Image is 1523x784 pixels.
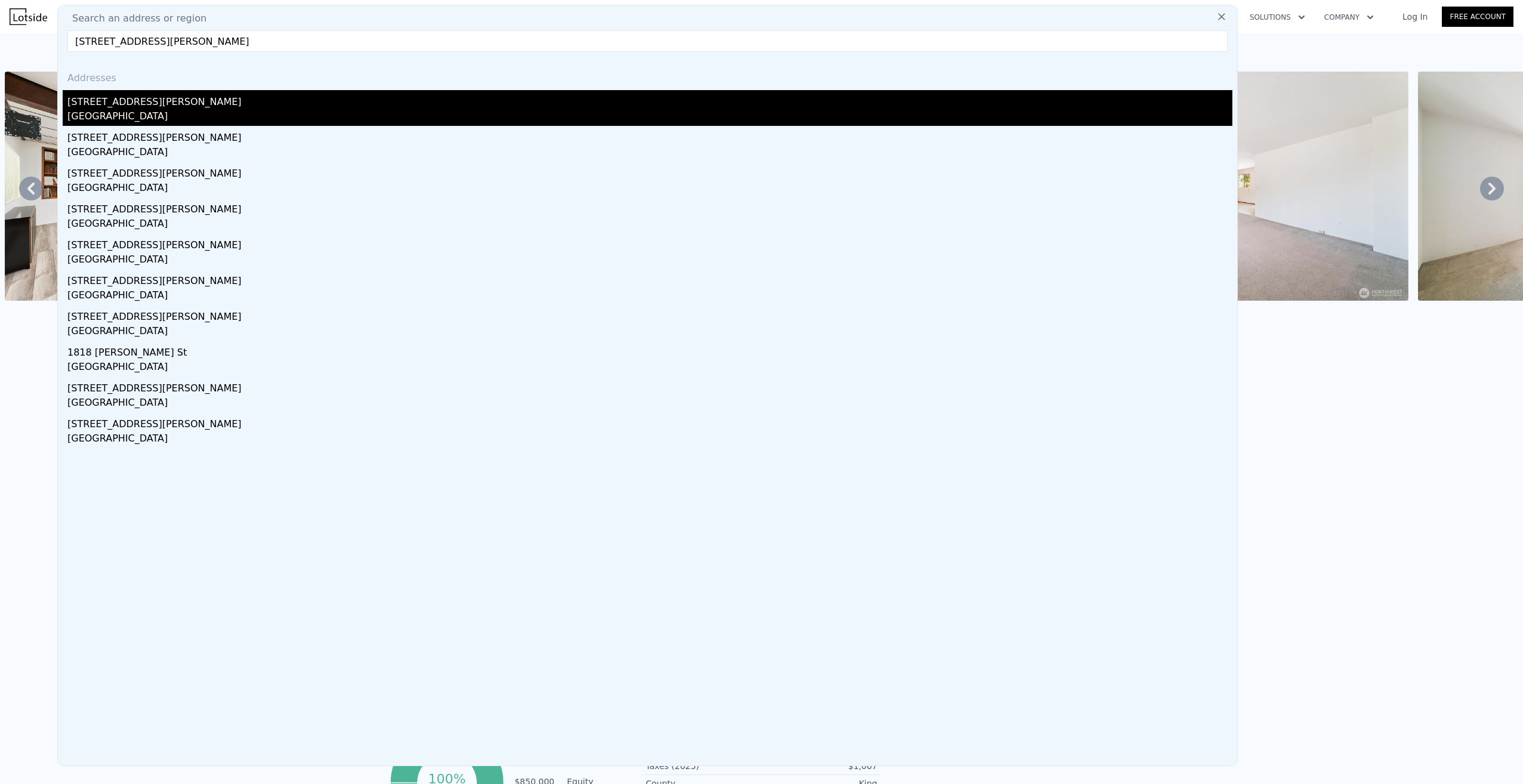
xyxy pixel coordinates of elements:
div: [STREET_ADDRESS][PERSON_NAME] [67,90,1232,109]
div: $1,067 [761,760,877,772]
span: Search an address or region [63,11,206,26]
div: Taxes (2025) [646,760,761,772]
div: [STREET_ADDRESS][PERSON_NAME] [67,376,1232,396]
div: [GEOGRAPHIC_DATA] [67,288,1232,305]
div: [STREET_ADDRESS][PERSON_NAME] [67,233,1232,252]
div: [GEOGRAPHIC_DATA] [67,431,1232,448]
div: 1818 [PERSON_NAME] St [67,341,1232,360]
img: Lotside [10,8,47,25]
div: [GEOGRAPHIC_DATA] [67,360,1232,376]
div: [STREET_ADDRESS][PERSON_NAME] [67,197,1232,217]
button: Company [1315,7,1383,28]
div: [GEOGRAPHIC_DATA] [67,217,1232,233]
div: [STREET_ADDRESS][PERSON_NAME] [67,126,1232,145]
div: [STREET_ADDRESS][PERSON_NAME] [67,162,1232,181]
div: [STREET_ADDRESS][PERSON_NAME] [67,269,1232,288]
div: [GEOGRAPHIC_DATA] [67,396,1232,412]
div: [GEOGRAPHIC_DATA] [67,109,1232,126]
button: Solutions [1240,7,1315,28]
div: [GEOGRAPHIC_DATA] [67,181,1232,197]
div: [STREET_ADDRESS][PERSON_NAME] [67,412,1232,431]
div: [GEOGRAPHIC_DATA] [67,145,1232,162]
div: [STREET_ADDRESS][PERSON_NAME] [67,305,1232,324]
a: Log In [1388,11,1442,23]
div: Addresses [63,61,1232,90]
div: [GEOGRAPHIC_DATA] [67,252,1232,269]
input: Enter an address, city, region, neighborhood or zip code [67,30,1228,52]
img: Sale: 167314375 Parcel: 97596629 [5,72,349,301]
div: [GEOGRAPHIC_DATA] [67,324,1232,341]
a: Free Account [1442,7,1513,27]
